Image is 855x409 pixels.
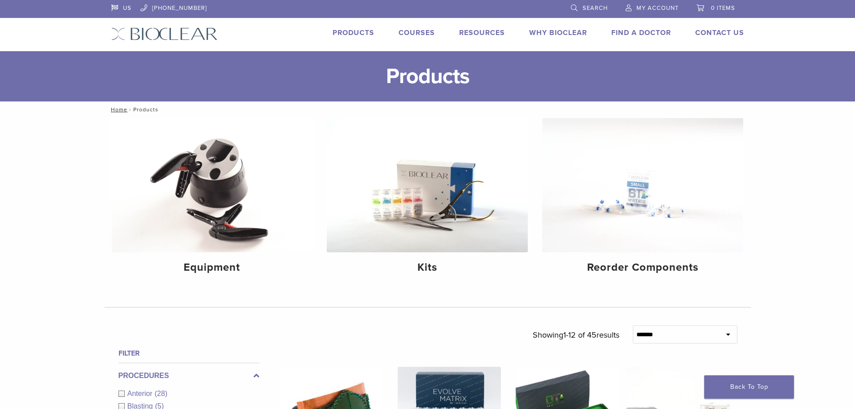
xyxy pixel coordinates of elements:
[118,348,259,359] h4: Filter
[704,375,794,399] a: Back To Top
[155,390,167,397] span: (28)
[549,259,736,276] h4: Reorder Components
[459,28,505,37] a: Resources
[119,259,306,276] h4: Equipment
[112,118,313,281] a: Equipment
[529,28,587,37] a: Why Bioclear
[399,28,435,37] a: Courses
[118,370,259,381] label: Procedures
[636,4,679,12] span: My Account
[695,28,744,37] a: Contact Us
[542,118,743,281] a: Reorder Components
[127,390,155,397] span: Anterior
[542,118,743,252] img: Reorder Components
[583,4,608,12] span: Search
[611,28,671,37] a: Find A Doctor
[327,118,528,252] img: Kits
[711,4,735,12] span: 0 items
[105,101,751,118] nav: Products
[111,27,218,40] img: Bioclear
[108,106,127,113] a: Home
[563,330,596,340] span: 1-12 of 45
[334,259,521,276] h4: Kits
[333,28,374,37] a: Products
[533,325,619,344] p: Showing results
[127,107,133,112] span: /
[112,118,313,252] img: Equipment
[327,118,528,281] a: Kits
